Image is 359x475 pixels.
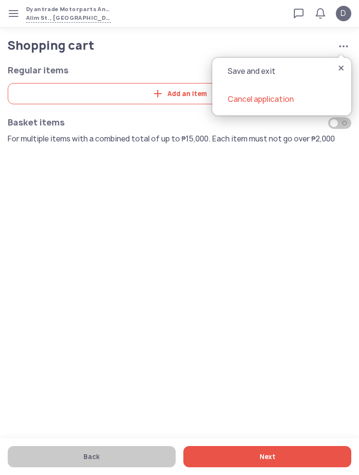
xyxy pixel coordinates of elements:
[195,446,340,467] span: Next
[183,446,351,467] button: Next
[8,133,351,145] p: For multiple items with a combined total of up to ₱15,000. Each item must not go over ₱2,000
[19,83,340,104] span: Add an item
[26,5,111,23] button: Dyantrade Motorparts And Accessories KidapawanAlim St., [GEOGRAPHIC_DATA], [GEOGRAPHIC_DATA], [GE...
[8,446,176,467] button: Back
[26,5,111,14] span: Dyantrade Motorparts And Accessories Kidapawan
[220,93,332,106] button: Cancel application
[19,446,164,467] span: Back
[8,39,293,52] h1: Shopping cart
[336,6,351,21] button: D
[26,14,111,22] span: Alim St., [GEOGRAPHIC_DATA], [GEOGRAPHIC_DATA], [GEOGRAPHIC_DATA], [GEOGRAPHIC_DATA], PHL
[8,116,65,129] span: Basket items
[341,8,346,19] span: D
[220,65,332,78] button: Save and exit
[8,83,351,104] button: Add an item
[8,66,293,75] h2: Regular items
